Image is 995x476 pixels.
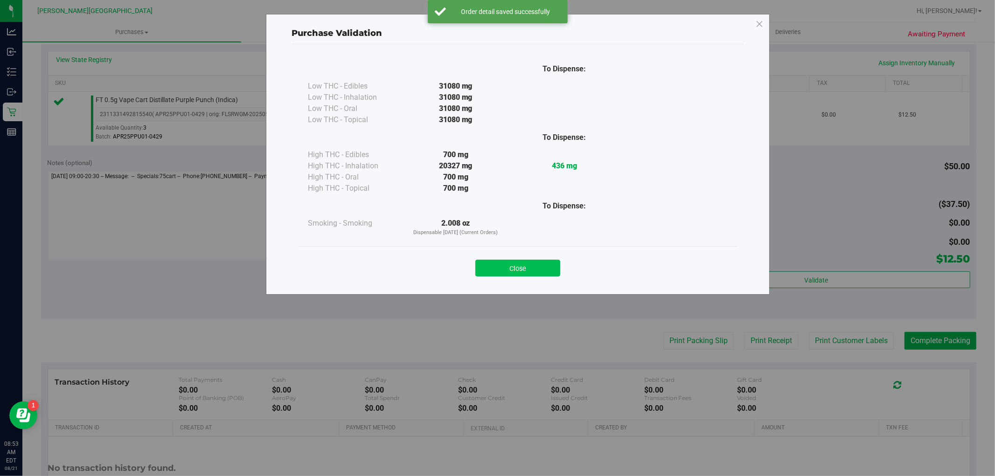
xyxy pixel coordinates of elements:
[552,161,577,170] strong: 436 mg
[401,172,510,183] div: 700 mg
[401,92,510,103] div: 31080 mg
[401,114,510,125] div: 31080 mg
[308,160,401,172] div: High THC - Inhalation
[401,218,510,237] div: 2.008 oz
[475,260,560,276] button: Close
[308,81,401,92] div: Low THC - Edibles
[308,114,401,125] div: Low THC - Topical
[308,103,401,114] div: Low THC - Oral
[510,63,619,75] div: To Dispense:
[308,183,401,194] div: High THC - Topical
[28,400,39,411] iframe: Resource center unread badge
[401,160,510,172] div: 20327 mg
[401,149,510,160] div: 700 mg
[510,200,619,212] div: To Dispense:
[308,92,401,103] div: Low THC - Inhalation
[308,218,401,229] div: Smoking - Smoking
[401,81,510,92] div: 31080 mg
[292,28,382,38] span: Purchase Validation
[401,183,510,194] div: 700 mg
[9,401,37,429] iframe: Resource center
[510,132,619,143] div: To Dispense:
[401,103,510,114] div: 31080 mg
[308,149,401,160] div: High THC - Edibles
[308,172,401,183] div: High THC - Oral
[401,229,510,237] p: Dispensable [DATE] (Current Orders)
[451,7,561,16] div: Order detail saved successfully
